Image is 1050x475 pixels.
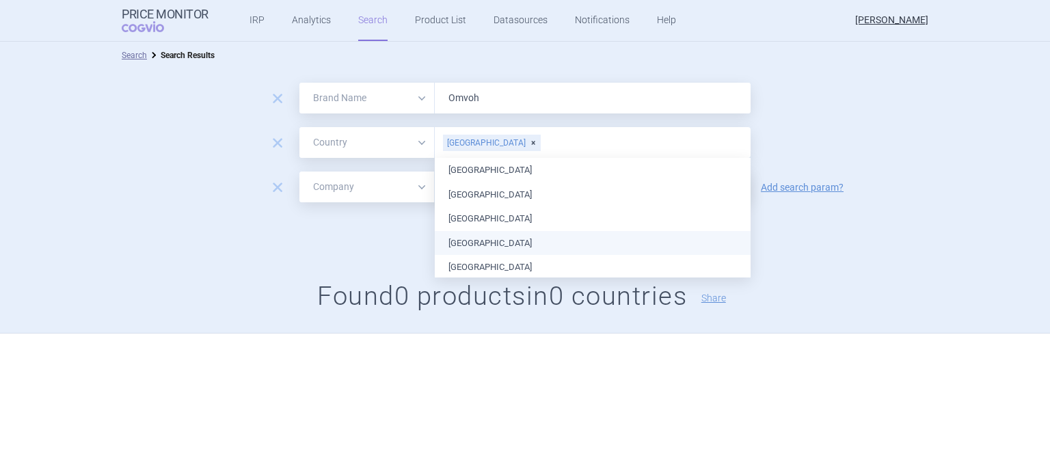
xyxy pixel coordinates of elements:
strong: Search Results [161,51,215,60]
button: Share [701,293,726,303]
strong: Price Monitor [122,8,208,21]
a: Add search param? [761,182,844,192]
span: COGVIO [122,21,183,32]
div: [GEOGRAPHIC_DATA] [443,135,541,151]
li: [GEOGRAPHIC_DATA] [435,206,751,231]
li: Search Results [147,49,215,62]
a: Search [122,51,147,60]
li: [GEOGRAPHIC_DATA] [435,182,751,207]
li: [GEOGRAPHIC_DATA] [435,158,751,182]
a: Price MonitorCOGVIO [122,8,208,33]
li: [GEOGRAPHIC_DATA] [435,231,751,256]
li: Search [122,49,147,62]
li: [GEOGRAPHIC_DATA] [435,255,751,280]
